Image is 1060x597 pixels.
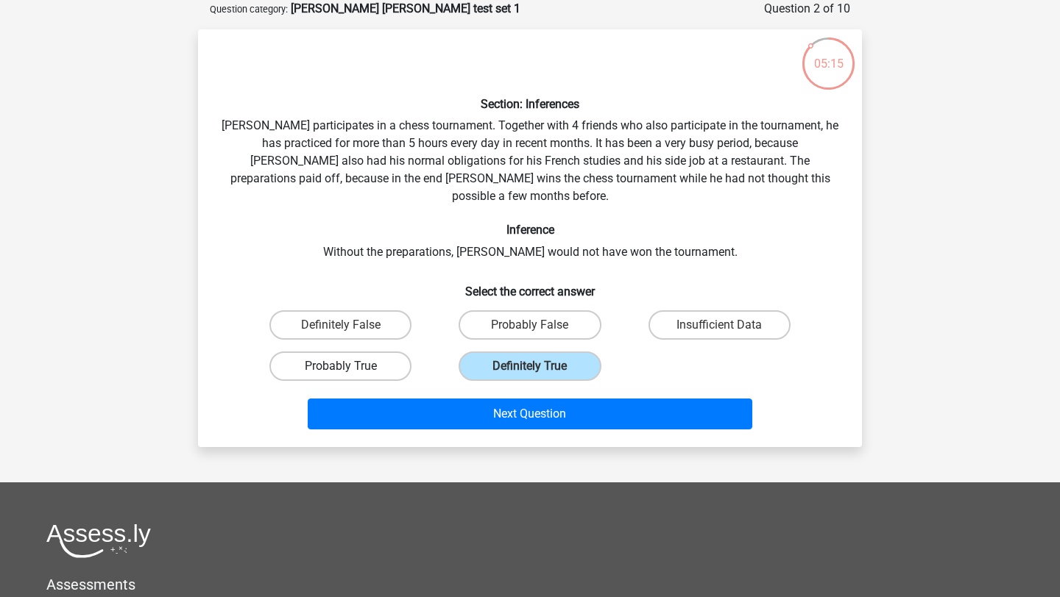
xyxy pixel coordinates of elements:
[46,576,1014,593] h5: Assessments
[222,223,838,237] h6: Inference
[46,523,151,558] img: Assessly logo
[801,36,856,73] div: 05:15
[222,97,838,111] h6: Section: Inferences
[269,310,411,340] label: Definitely False
[269,351,411,381] label: Probably True
[649,310,791,340] label: Insufficient Data
[459,351,601,381] label: Definitely True
[291,1,520,15] strong: [PERSON_NAME] [PERSON_NAME] test set 1
[222,273,838,298] h6: Select the correct answer
[210,4,288,15] small: Question category:
[204,41,856,435] div: [PERSON_NAME] participates in a chess tournament. Together with 4 friends who also participate in...
[308,398,753,429] button: Next Question
[459,310,601,340] label: Probably False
